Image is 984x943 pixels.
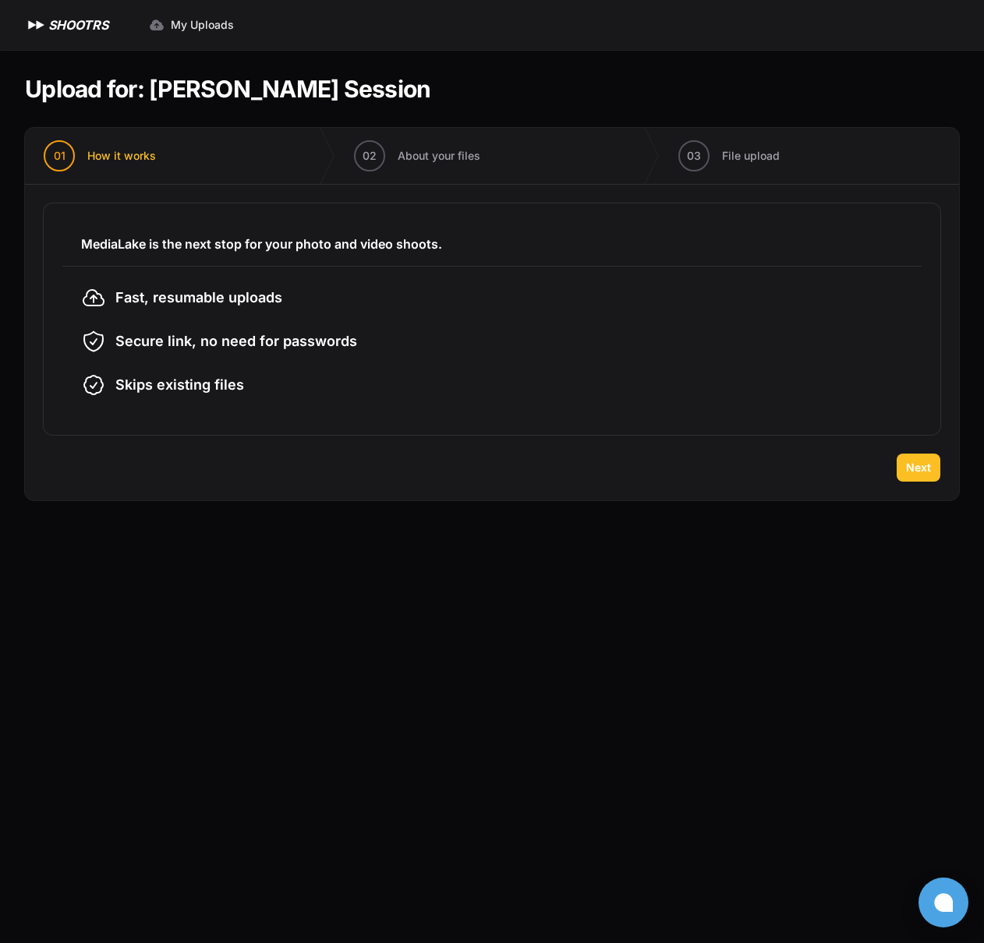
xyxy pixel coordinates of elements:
[115,374,244,396] span: Skips existing files
[398,148,480,164] span: About your files
[48,16,108,34] h1: SHOOTRS
[687,148,701,164] span: 03
[81,235,903,253] h3: MediaLake is the next stop for your photo and video shoots.
[722,148,780,164] span: File upload
[115,330,357,352] span: Secure link, no need for passwords
[660,128,798,184] button: 03 File upload
[25,128,175,184] button: 01 How it works
[140,11,243,39] a: My Uploads
[919,878,968,927] button: Open chat window
[115,287,282,309] span: Fast, resumable uploads
[54,148,65,164] span: 01
[363,148,377,164] span: 02
[906,460,931,475] span: Next
[335,128,499,184] button: 02 About your files
[25,16,48,34] img: SHOOTRS
[25,75,430,103] h1: Upload for: [PERSON_NAME] Session
[87,148,156,164] span: How it works
[171,17,234,33] span: My Uploads
[897,454,940,482] button: Next
[25,16,108,34] a: SHOOTRS SHOOTRS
